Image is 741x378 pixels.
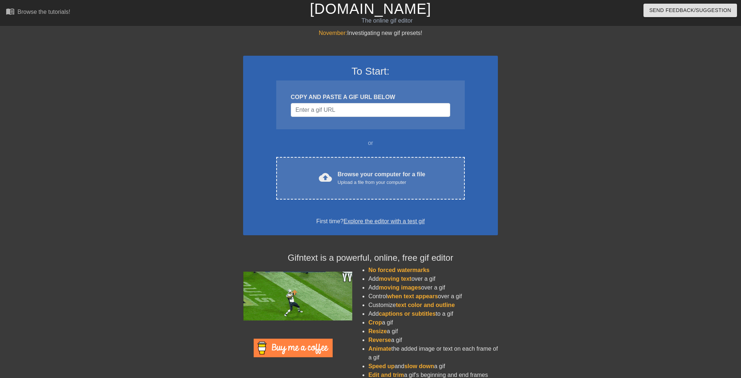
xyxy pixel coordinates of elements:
[338,170,425,186] div: Browse your computer for a file
[368,336,498,344] li: a gif
[368,267,429,273] span: No forced watermarks
[254,339,333,357] img: Buy Me A Coffee
[368,318,498,327] li: a gif
[6,7,70,18] a: Browse the tutorials!
[368,292,498,301] li: Control over a gif
[243,253,498,263] h4: Gifntext is a powerful, online, free gif editor
[379,284,421,291] span: moving images
[387,293,438,299] span: when text appears
[291,93,450,102] div: COPY AND PASTE A GIF URL BELOW
[253,65,488,78] h3: To Start:
[404,363,434,369] span: slow down
[368,372,404,378] span: Edit and trim
[243,29,498,38] div: Investigating new gif presets!
[368,319,382,326] span: Crop
[262,139,479,147] div: or
[368,310,498,318] li: Add to a gif
[338,179,425,186] div: Upload a file from your computer
[379,276,412,282] span: moving text
[368,337,391,343] span: Reverse
[643,4,737,17] button: Send Feedback/Suggestion
[243,272,352,320] img: football_small.gif
[649,6,731,15] span: Send Feedback/Suggestion
[368,283,498,292] li: Add over a gif
[368,301,498,310] li: Customize
[291,103,450,117] input: Username
[310,1,431,17] a: [DOMAIN_NAME]
[319,30,347,36] span: November:
[17,9,70,15] div: Browse the tutorials!
[253,217,488,226] div: First time?
[379,311,436,317] span: captions or subtitles
[344,218,425,224] a: Explore the editor with a test gif
[368,363,395,369] span: Speed up
[251,16,524,25] div: The online gif editor
[368,344,498,362] li: the added image or text on each frame of a gif
[368,328,387,334] span: Resize
[368,346,391,352] span: Animate
[6,7,15,16] span: menu_book
[396,302,455,308] span: text color and outline
[368,362,498,371] li: and a gif
[368,275,498,283] li: Add over a gif
[319,171,332,184] span: cloud_upload
[368,327,498,336] li: a gif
